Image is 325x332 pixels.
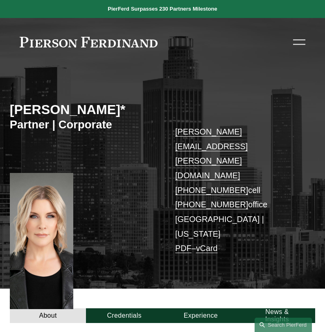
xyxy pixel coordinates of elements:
a: [PHONE_NUMBER] [175,186,248,195]
h3: Partner | Corporate [10,118,162,132]
p: cell office [GEOGRAPHIC_DATA] | [US_STATE] – [175,125,302,256]
a: Experience [162,308,239,323]
a: [PERSON_NAME][EMAIL_ADDRESS][PERSON_NAME][DOMAIN_NAME] [175,127,248,180]
a: vCard [196,244,218,253]
a: [PHONE_NUMBER] [175,200,248,209]
a: Credentials [86,308,162,323]
a: News & Insights [239,308,316,323]
a: About [10,308,86,323]
h2: [PERSON_NAME]* [10,102,162,118]
a: Search this site [255,318,312,332]
a: PDF [175,244,192,253]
